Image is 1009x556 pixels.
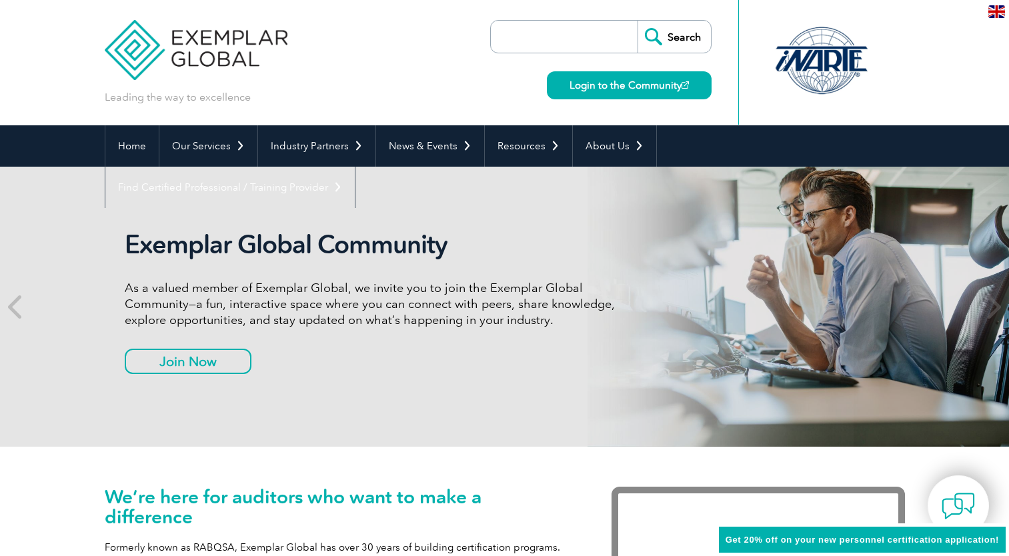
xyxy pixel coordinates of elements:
a: News & Events [376,125,484,167]
img: en [988,5,1005,18]
p: Leading the way to excellence [105,90,251,105]
a: Industry Partners [258,125,375,167]
p: As a valued member of Exemplar Global, we invite you to join the Exemplar Global Community—a fun,... [125,280,625,328]
span: Get 20% off on your new personnel certification application! [726,535,999,545]
a: Our Services [159,125,257,167]
a: Home [105,125,159,167]
h1: We’re here for auditors who want to make a difference [105,487,572,527]
a: Find Certified Professional / Training Provider [105,167,355,208]
img: contact-chat.png [942,489,975,523]
a: Resources [485,125,572,167]
a: About Us [573,125,656,167]
a: Join Now [125,349,251,374]
img: open_square.png [682,81,689,89]
h2: Exemplar Global Community [125,229,625,260]
a: Login to the Community [547,71,712,99]
input: Search [638,21,711,53]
